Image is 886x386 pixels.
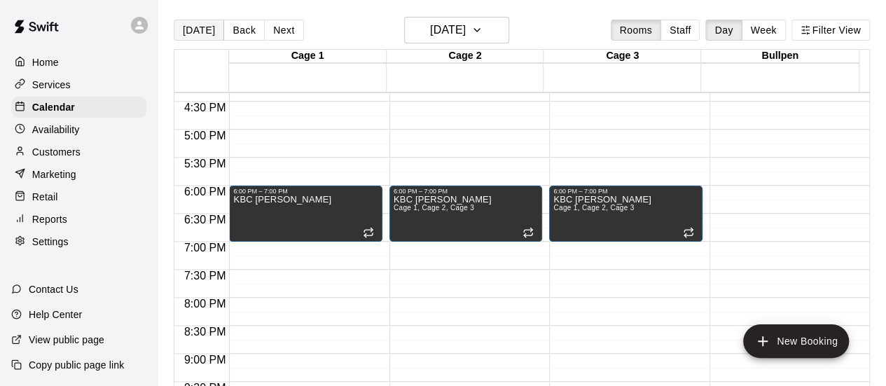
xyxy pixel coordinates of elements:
[11,186,146,207] a: Retail
[553,204,634,212] span: Cage 1, Cage 2, Cage 3
[32,190,58,204] p: Retail
[11,119,146,140] a: Availability
[11,97,146,118] a: Calendar
[229,186,382,242] div: 6:00 PM – 7:00 PM: KBC Nornhold
[611,20,661,41] button: Rooms
[181,242,230,254] span: 7:00 PM
[181,326,230,338] span: 8:30 PM
[29,358,124,372] p: Copy public page link
[264,20,303,41] button: Next
[11,142,146,163] a: Customers
[791,20,870,41] button: Filter View
[32,212,67,226] p: Reports
[181,214,230,226] span: 6:30 PM
[32,55,59,69] p: Home
[11,52,146,73] a: Home
[29,333,104,347] p: View public page
[32,123,80,137] p: Availability
[181,158,230,170] span: 5:30 PM
[660,20,700,41] button: Staff
[404,17,509,43] button: [DATE]
[32,145,81,159] p: Customers
[742,20,786,41] button: Week
[394,188,538,195] div: 6:00 PM – 7:00 PM
[387,50,544,63] div: Cage 2
[32,100,75,114] p: Calendar
[11,74,146,95] a: Services
[553,188,698,195] div: 6:00 PM – 7:00 PM
[32,235,69,249] p: Settings
[29,308,82,322] p: Help Center
[181,270,230,282] span: 7:30 PM
[522,227,534,238] span: Recurring event
[683,227,694,238] span: Recurring event
[11,209,146,230] a: Reports
[544,50,701,63] div: Cage 3
[29,282,78,296] p: Contact Us
[233,188,378,195] div: 6:00 PM – 7:00 PM
[32,167,76,181] p: Marketing
[389,186,542,242] div: 6:00 PM – 7:00 PM: KBC Nornhold
[430,20,466,40] h6: [DATE]
[181,354,230,366] span: 9:00 PM
[743,324,849,358] button: add
[181,186,230,198] span: 6:00 PM
[174,20,224,41] button: [DATE]
[229,50,387,63] div: Cage 1
[32,78,71,92] p: Services
[181,298,230,310] span: 8:00 PM
[363,227,374,238] span: Recurring event
[701,50,859,63] div: Bullpen
[11,231,146,252] a: Settings
[181,130,230,142] span: 5:00 PM
[11,164,146,185] a: Marketing
[549,186,702,242] div: 6:00 PM – 7:00 PM: KBC Nornhold
[705,20,742,41] button: Day
[223,20,265,41] button: Back
[181,102,230,113] span: 4:30 PM
[394,204,474,212] span: Cage 1, Cage 2, Cage 3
